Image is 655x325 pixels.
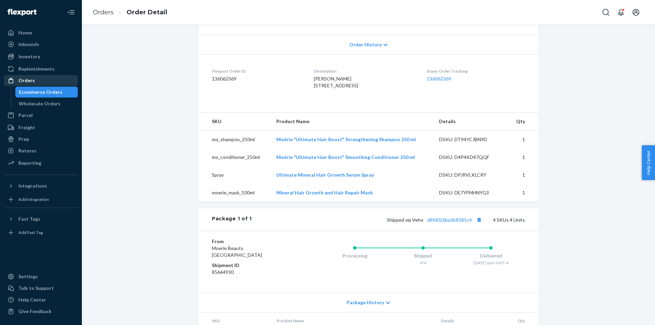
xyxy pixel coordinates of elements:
button: Open notifications [614,5,628,19]
a: Order Detail [127,9,167,16]
td: 1 [508,184,539,202]
div: Fast Tags [18,216,40,222]
a: Mineral Hair Growth and Hair Repair Mask [276,190,373,195]
button: Copy tracking number [475,215,483,224]
button: Help Center [642,145,655,180]
div: Package 1 of 1 [212,215,252,224]
div: Settings [18,273,38,280]
a: Add Fast Tag [4,227,78,238]
dt: Shipment ID [212,262,293,269]
a: Ecommerce Orders [15,87,78,98]
div: Replenishments [18,65,55,72]
a: Returns [4,145,78,156]
a: Talk to Support [4,283,78,294]
a: Moérie "Ultimate Hair Boost" Strengthening Shampoo 250 ml [276,136,416,142]
div: Inventory [18,53,40,60]
button: Close Navigation [64,5,78,19]
th: Details [434,113,509,131]
div: 4 SKUs 4 Units [252,215,525,224]
dt: From [212,238,293,245]
td: 1 [508,148,539,166]
div: Orders [18,77,35,84]
div: Inbounds [18,41,39,48]
dt: Destination [314,68,416,74]
td: mo_conditioner_250ml [198,148,271,166]
a: Replenishments [4,63,78,74]
td: 1 [508,131,539,149]
div: DSKU: DPJRVLKLCRY [439,172,503,178]
td: 1 [508,166,539,184]
ol: breadcrumbs [87,2,173,23]
div: Add Integration [18,196,49,202]
button: Integrations [4,180,78,191]
div: DSKU: DE7YFMHNYG3 [439,189,503,196]
span: Moerie Beauty [GEOGRAPHIC_DATA] [212,245,262,258]
div: Delivered [457,252,525,259]
div: Add Fast Tag [18,230,43,235]
a: Add Integration [4,194,78,205]
button: Open account menu [629,5,643,19]
div: Processing [321,252,389,259]
th: Qty [508,113,539,131]
a: Moérie "Ultimate Hair Boost" Smoothing Conditioner 250 ml [276,154,415,160]
span: [PERSON_NAME] [STREET_ADDRESS] [314,76,358,88]
a: Settings [4,271,78,282]
dt: Flexport Order ID [212,68,303,74]
a: Ultimate Mineral Hair Growth Serum Spray [276,172,374,178]
th: Product Name [271,113,434,131]
div: Parcel [18,112,33,119]
div: DSKU: D4P4KD47QQF [439,154,503,161]
td: Spray [198,166,271,184]
a: Help Center [4,294,78,305]
div: Prep [18,136,29,143]
dt: Buyer Order Tracking [427,68,525,74]
a: d8fd026ba3b8585c4 [427,217,472,223]
button: Give Feedback [4,306,78,317]
div: Returns [18,147,37,154]
a: Prep [4,134,78,145]
button: Open Search Box [599,5,613,19]
dd: 85664930 [212,269,293,276]
div: DSKU: DT94YCJBN9D [439,136,503,143]
a: Inbounds [4,39,78,50]
a: Home [4,27,78,38]
div: Shipped [389,252,457,259]
th: SKU [198,113,271,131]
td: moerie_mask_100ml [198,184,271,202]
button: Fast Tags [4,213,78,224]
span: Shipped via Veho [387,217,483,223]
div: Give Feedback [18,308,52,315]
div: Integrations [18,182,47,189]
a: 136062369 [427,76,451,82]
a: Freight [4,122,78,133]
a: Wholesale Orders [15,98,78,109]
td: mo_shampoo_250ml [198,131,271,149]
div: Wholesale Orders [19,100,60,107]
div: Talk to Support [18,285,54,292]
div: Help Center [18,296,46,303]
a: Orders [93,9,114,16]
a: Orders [4,75,78,86]
a: Reporting [4,158,78,168]
div: Reporting [18,160,41,166]
img: Flexport logo [8,9,37,16]
span: Package History [347,299,384,306]
div: 9/4 [389,260,457,266]
a: Parcel [4,110,78,121]
div: Ecommerce Orders [19,89,62,95]
dd: 136062369 [212,75,303,82]
span: Order History [349,41,382,48]
a: Inventory [4,51,78,62]
div: [DATE] 6am GMT-4 [457,260,525,266]
div: Home [18,29,32,36]
div: Freight [18,124,35,131]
